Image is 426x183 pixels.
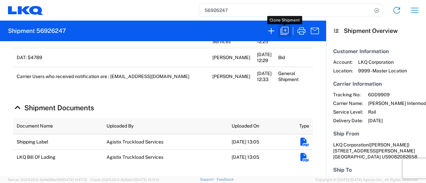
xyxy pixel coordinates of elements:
th: Uploaded By [103,118,228,134]
td: DAT: $4789 [13,48,209,67]
span: ([PERSON_NAME]) [369,142,409,147]
td: Agistix Truckload Services [103,149,228,165]
span: Service Level: [333,109,363,115]
h5: Customer Information [333,48,419,54]
span: Server: 2025.20.0-5efa686e39f [8,178,87,182]
td: Agistix Truckload Services [103,134,228,150]
span: 9999 - Master Location [358,68,407,74]
span: Tracking No: [333,92,363,98]
span: [STREET_ADDRESS][PERSON_NAME] [333,148,415,153]
th: Type [296,118,313,134]
em: Download [299,138,310,146]
td: [DATE] 13:05 [228,134,296,150]
td: [DATE] 12:29 [254,48,275,67]
span: 9082082658 [388,154,417,159]
address: [GEOGRAPHIC_DATA] US [333,142,419,160]
span: [DATE] 12:11:14 [135,178,159,182]
input: Shipment, tracking or reference number [200,4,372,17]
td: [PERSON_NAME] [209,67,254,86]
td: General Shipment [275,67,313,86]
td: LKQ Bill Of Lading [13,149,103,165]
a: Hide Details [13,104,94,112]
td: [PERSON_NAME] [209,48,254,67]
a: Feedback [217,177,234,181]
span: LKQ Corporation [333,142,369,147]
span: Copyright © [DATE]-[DATE] Agistix Inc., All Rights Reserved [316,177,418,183]
span: Location: [333,68,353,74]
h2: Shipment 56926247 [8,27,66,35]
header: Shipment Overview [326,21,426,41]
td: Bid [275,48,313,67]
th: Document Name [13,118,103,134]
em: Download [299,153,310,161]
td: Shipping Label [13,134,103,150]
td: [DATE] 12:33 [254,67,275,86]
th: Uploaded On [228,118,296,134]
a: Support [200,177,217,181]
span: LKQ Corporation [358,59,407,65]
span: Delivery Date: [333,118,363,124]
h5: Ship To [333,167,419,173]
span: Account: [333,59,353,65]
h5: Ship From [333,131,419,137]
span: Client: 2025.20.0-8c6e0cf [90,178,159,182]
span: [DATE] 11:47:12 [62,178,87,182]
span: Carrier Name: [333,100,363,106]
td: Carrier Users who received notification are : [EMAIL_ADDRESS][DOMAIN_NAME] [13,67,209,86]
table: Shipment Documents [13,118,313,165]
h5: Carrier Information [333,81,419,87]
td: [DATE] 13:05 [228,149,296,165]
